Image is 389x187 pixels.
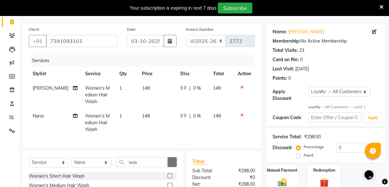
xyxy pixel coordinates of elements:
label: Invoice Number [186,27,214,32]
input: Search by Name/Mobile/Email/Code [46,35,117,47]
label: Percentage [304,144,324,150]
th: Total [210,67,234,81]
th: Stylist [29,67,81,81]
div: Membership: [273,38,300,45]
th: Price [138,67,177,81]
div: Name: [273,28,287,35]
div: ₹298.00 [304,134,321,140]
div: 0 [288,75,291,82]
label: Date [127,27,136,32]
span: [PERSON_NAME] [33,85,68,91]
th: Action [234,67,255,81]
label: Client [29,27,39,32]
div: Apply Discount [273,88,308,102]
div: Your subscription is expiring in next 7 days [130,5,217,12]
div: Total Visits: [273,47,298,54]
div: 23 [299,47,304,54]
span: 149 [142,85,150,91]
span: Nana [33,113,44,119]
div: Last Visit: [273,66,294,72]
input: Enter Offer / Coupon Code [308,112,362,122]
button: Subscribe [218,3,252,13]
th: Service [81,67,115,81]
div: ₹0 [224,174,260,181]
div: No Active Membership [273,38,379,45]
span: 0 % [194,113,201,119]
span: 149 [213,85,221,91]
div: Service Total: [273,134,302,140]
div: Sub Total: [187,167,224,174]
strong: Loyalty → [308,105,325,109]
th: Disc [177,67,210,81]
div: Coupon Code [273,114,308,121]
div: [DATE] [295,66,309,72]
span: 1 [119,85,122,91]
span: | [190,113,191,119]
div: Discount: [187,174,224,181]
input: Search or Scan [116,157,168,167]
div: Women's Short Hair Wash [29,173,84,180]
div: Card on file: [273,56,299,63]
div: All Customers → Level 1 [308,104,379,110]
button: +91 [29,35,47,47]
div: Points: [273,75,287,82]
span: Women's Medium Hair Wash [85,85,110,104]
iframe: chat widget [362,161,383,181]
span: Total [192,158,207,165]
label: Fixed [304,152,313,158]
span: 0 F [181,113,187,119]
label: Redemption [313,167,335,173]
button: Apply [364,113,382,123]
div: Discount: [273,144,292,151]
div: Services [29,55,260,67]
span: | [190,85,191,92]
span: 1 [119,113,122,119]
span: Women's Medium Hair Wash [85,113,110,132]
div: 0 [300,56,303,63]
th: Qty [115,67,138,81]
label: Manual Payment [267,167,298,173]
span: 0 % [194,85,201,92]
a: [PERSON_NAME] [288,28,324,35]
span: 149 [213,113,221,119]
div: ₹298.00 [224,167,260,174]
span: 0 F [181,85,187,92]
span: 149 [142,113,150,119]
